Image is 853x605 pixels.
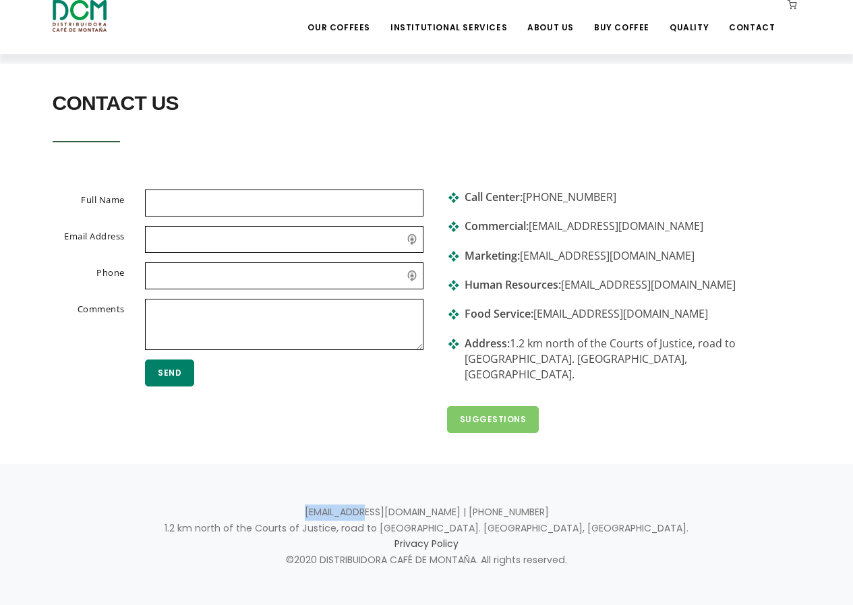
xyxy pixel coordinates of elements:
label: Phone [36,262,136,287]
a: About Us [519,1,582,33]
h2: CONTACT US [53,84,801,122]
li: [PHONE_NUMBER] [447,190,791,219]
button: Send [145,359,194,386]
a: Our Coffees [299,1,378,33]
strong: Address: [465,336,510,351]
li: [EMAIL_ADDRESS][DOMAIN_NAME] [447,277,791,306]
strong: Marketing: [465,248,520,263]
li: 1.2 km north of the Courts of Justice, road to [GEOGRAPHIC_DATA]. [GEOGRAPHIC_DATA], [GEOGRAPHIC_... [447,336,791,397]
a: Privacy Policy [394,537,459,550]
a: Buy Coffee [586,1,657,33]
strong: Commercial: [465,219,529,233]
strong: Call Center: [465,190,523,204]
li: [EMAIL_ADDRESS][DOMAIN_NAME] [447,248,791,277]
li: [EMAIL_ADDRESS][DOMAIN_NAME] [447,306,791,335]
label: Comments [36,299,136,347]
strong: Human Resources: [465,277,561,292]
label: Full Name [36,190,136,214]
a: Institutional Services [382,1,515,33]
li: [EMAIL_ADDRESS][DOMAIN_NAME] [447,219,791,248]
a: Suggestions [447,406,539,433]
p: [EMAIL_ADDRESS][DOMAIN_NAME] | [PHONE_NUMBER] 1.2 km north of the Courts of Justice, road to [GEO... [53,505,801,569]
a: Contact [721,1,783,33]
strong: Food Service: [465,306,533,321]
a: Quality [661,1,717,33]
label: Email Address [36,226,136,250]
